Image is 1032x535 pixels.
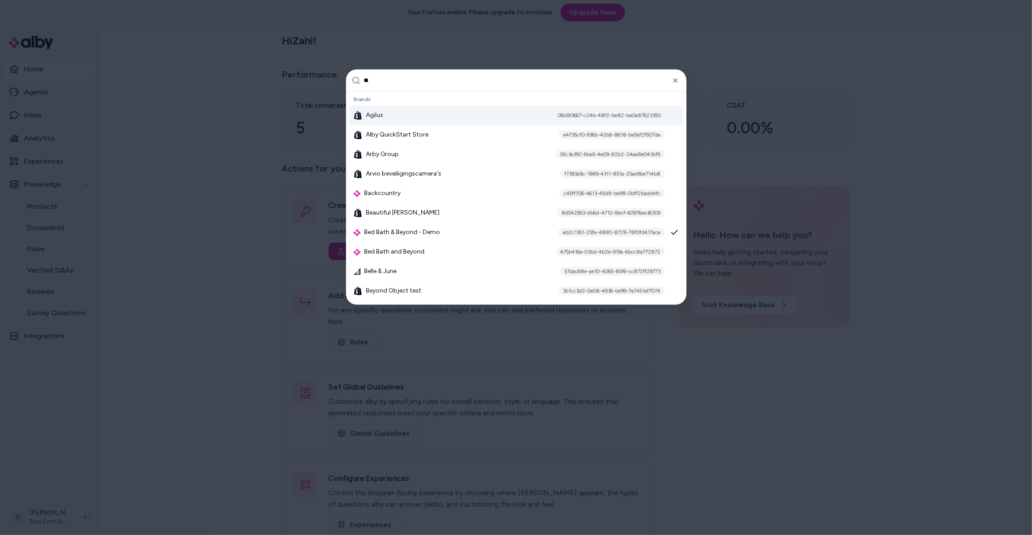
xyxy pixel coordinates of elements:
[556,150,665,159] div: 55c3e392-6be5-4e09-82b2-24aa8e043bf5
[366,287,421,296] span: Beyond Object test
[366,150,399,159] span: Arby Group
[558,287,665,296] div: 3b1cc3d2-0e08-4936-be99-7a7451af7074
[350,94,683,106] div: Brands
[556,248,665,257] div: 475b416a-03bd-4b2e-919a-6bcc8a772872
[560,170,665,179] div: f7393a9c-1989-4311-851a-25ae9be714b8
[559,189,665,198] div: c45ff706-4613-45d8-be98-0bff2badd4fc
[560,267,665,276] div: 51bac68e-ae10-4065-85f6-cc872ff29773
[364,189,400,198] span: Backcountry
[353,190,361,197] img: alby Logo
[353,249,361,256] img: alby Logo
[553,111,665,120] div: 06d80667-c24b-48f2-be82-ba0a87623393
[557,209,665,218] div: 8d542953-db6d-4710-8ecf-60976ee36309
[364,248,424,257] span: Bed Bath and Beyond
[353,268,361,275] img: bigcommerce-icon
[366,111,383,120] span: Agilux
[366,131,428,140] span: Alby QuickStart Store
[559,131,665,140] div: e4735cf0-936b-42b6-8618-be5ef2f507da
[364,228,440,237] span: Bed Bath & Beyond - Demo
[353,229,361,236] img: alby Logo
[364,267,396,276] span: Belle & June
[366,170,441,179] span: Arvio beveiligingscamera's
[346,92,686,305] div: Suggestions
[558,228,665,237] div: ab2c1351-25fa-4880-8729-78f0fd417aca
[366,209,439,218] span: Beautiful [PERSON_NAME]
